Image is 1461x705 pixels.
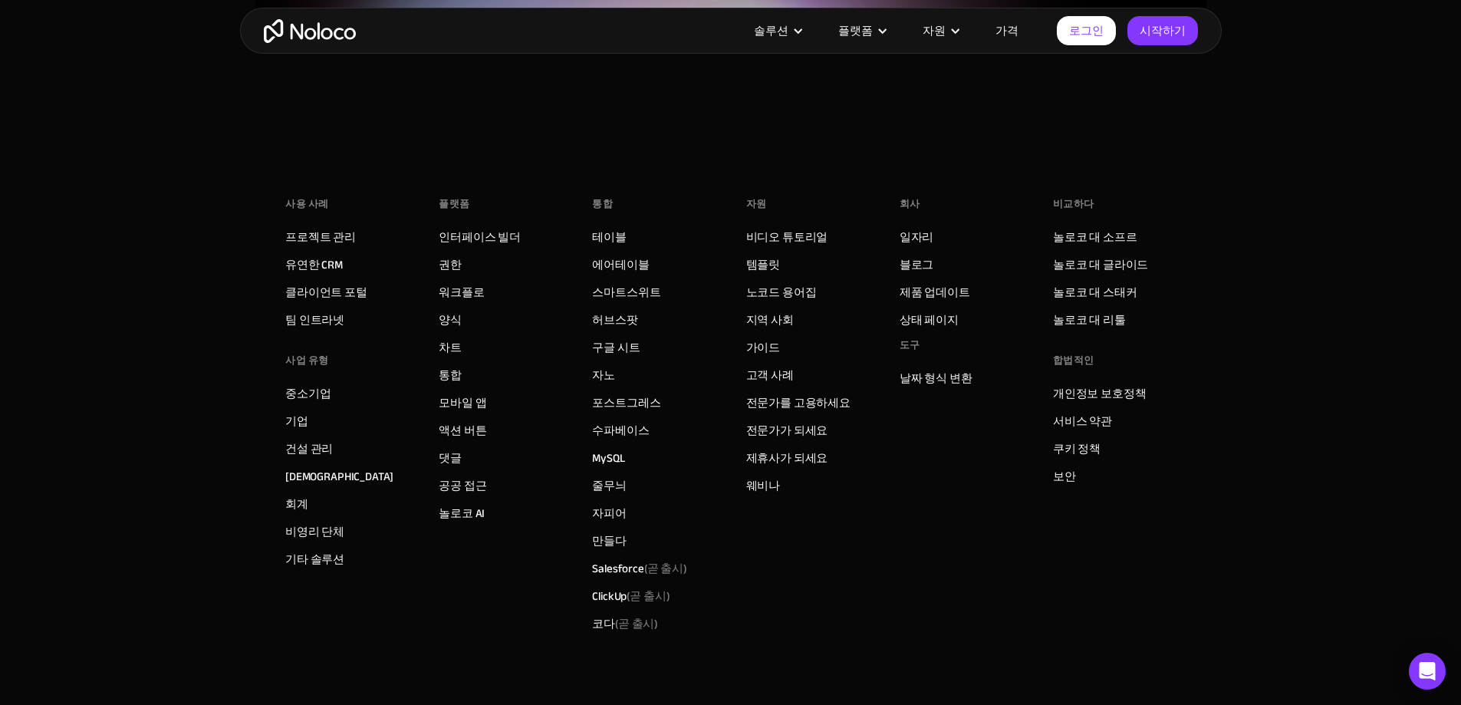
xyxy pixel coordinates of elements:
[439,227,521,247] a: 인터페이스 빌더
[592,310,637,330] a: 허브스팟
[746,309,794,331] font: 지역 사회
[439,502,485,524] font: 놀로코 AI
[1053,466,1076,487] font: 보안
[592,448,624,468] a: MySQL
[285,310,344,330] a: 팀 인트라넷
[439,195,470,213] font: 플랫폼
[285,384,331,404] a: 중소기업
[439,364,462,386] font: 통합
[746,255,781,275] a: 템플릿
[285,282,367,303] font: 클라이언트 포털
[592,227,627,247] a: 테이블
[1053,439,1101,459] a: 쿠키 정책
[746,227,828,247] a: 비디오 튜토리얼
[439,392,486,413] font: 모바일 앱
[439,365,462,385] a: 통합
[439,254,462,275] font: 권한
[1053,282,1137,302] a: 놀로코 대 스태커
[1053,254,1149,275] font: 놀로코 대 글라이드
[439,393,486,413] a: 모바일 앱
[1053,227,1137,247] a: 놀로코 대 소프르
[746,392,851,413] font: 전문가를 고용하세요
[285,227,356,247] a: 프로젝트 관리
[592,613,615,634] font: 코다
[746,282,817,302] a: 노코드 용어집
[754,20,788,41] font: 솔루션
[900,282,970,302] a: 제품 업데이트
[439,447,462,469] font: 댓글
[1053,195,1094,213] font: 비교하다
[644,558,687,579] font: (곧 출시)
[627,585,670,607] font: (곧 출시)
[592,530,627,552] font: 만들다
[1057,16,1116,45] a: 로그인
[900,368,972,388] a: 날짜 형식 변환
[592,365,615,385] a: 자노
[592,392,660,413] font: 포스트그레스
[1053,466,1076,486] a: 보안
[285,522,344,542] a: 비영리 단체
[439,226,521,248] font: 인터페이스 빌더
[746,420,828,441] font: 전문가가 되세요
[1053,226,1137,248] font: 놀로코 대 소프르
[746,226,828,248] font: 비디오 튜토리얼
[285,254,343,275] font: 유연한 CRM
[1140,20,1186,41] font: 시작하기
[285,521,344,542] font: 비영리 단체
[285,493,308,515] font: 회계
[1069,20,1104,41] font: 로그인
[592,309,637,331] font: 허브스팟
[285,494,308,514] a: 회계
[592,282,660,303] font: 스마트스위트
[264,19,356,43] a: 집
[592,475,627,496] font: 줄무늬
[735,21,819,41] div: 솔루션
[746,475,781,496] font: 웨비나
[592,254,649,275] font: 에어테이블
[746,447,828,469] font: 제휴사가 되세요
[746,393,851,413] a: 전문가를 고용하세요
[285,282,367,302] a: 클라이언트 포털
[1053,310,1126,330] a: 놀로코 대 리툴
[592,420,649,440] a: 수파베이스
[746,448,828,468] a: 제휴사가 되세요
[900,336,920,354] font: 도구
[1053,351,1094,370] font: 합법적인
[615,613,658,634] font: (곧 출시)
[439,503,485,523] a: 놀로코 AI
[285,439,333,459] a: 건설 관리
[439,310,462,330] a: 양식
[746,365,794,385] a: 고객 사례
[285,410,308,432] font: 기업
[838,20,873,41] font: 플랫폼
[285,195,329,213] font: 사용 사례
[1409,653,1446,690] div: Open Intercom Messenger
[285,351,329,370] font: 사업 유형
[900,255,934,275] a: 블로그
[439,420,486,441] font: 액션 버튼
[592,420,649,441] font: 수파베이스
[439,282,484,303] font: 워크플로
[1053,438,1101,460] font: 쿠키 정책
[1053,309,1126,331] font: 놀로코 대 리툴
[592,476,627,496] a: 줄무늬
[439,255,462,275] a: 권한
[819,21,903,41] div: 플랫폼
[592,226,627,248] font: 테이블
[285,466,393,487] font: [DEMOGRAPHIC_DATA]
[592,195,613,213] font: 통합
[1053,384,1147,404] a: 개인정보 보호정책
[285,466,393,486] a: [DEMOGRAPHIC_DATA]
[439,282,484,302] a: 워크플로
[900,367,972,389] font: 날짜 형식 변환
[285,309,344,331] font: 팀 인트라넷
[746,337,781,358] font: 가이드
[285,411,308,431] a: 기업
[1053,383,1147,404] font: 개인정보 보호정책
[746,195,767,213] font: 자원
[923,20,946,41] font: 자원
[439,338,462,357] a: 차트
[592,338,640,357] a: 구글 시트
[592,255,649,275] a: 에어테이블
[285,255,343,275] a: 유연한 CRM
